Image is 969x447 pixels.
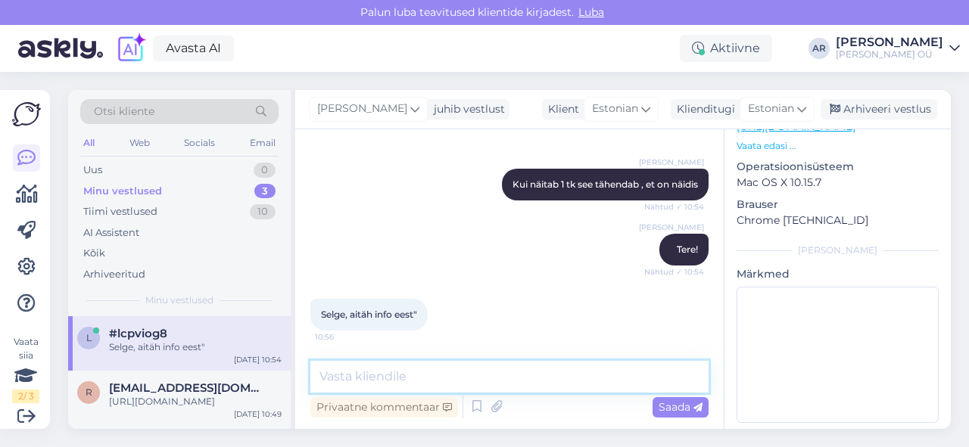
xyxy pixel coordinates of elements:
[680,35,772,62] div: Aktiivne
[737,266,939,282] p: Märkmed
[592,101,638,117] span: Estonian
[254,163,276,178] div: 0
[644,266,704,278] span: Nähtud ✓ 10:54
[836,48,943,61] div: [PERSON_NAME] OÜ
[126,133,153,153] div: Web
[109,395,282,408] div: [URL][DOMAIN_NAME]
[748,101,794,117] span: Estonian
[574,5,609,19] span: Luba
[677,244,698,255] span: Tere!
[250,204,276,219] div: 10
[659,400,703,414] span: Saada
[115,33,147,64] img: explore-ai
[83,246,105,261] div: Kõik
[317,101,407,117] span: [PERSON_NAME]
[836,36,960,61] a: [PERSON_NAME][PERSON_NAME] OÜ
[254,184,276,199] div: 3
[809,38,830,59] div: AR
[821,99,937,120] div: Arhiveeri vestlus
[94,104,154,120] span: Otsi kliente
[428,101,505,117] div: juhib vestlust
[639,157,704,168] span: [PERSON_NAME]
[12,335,39,403] div: Vaata siia
[153,36,234,61] a: Avasta AI
[234,354,282,365] div: [DATE] 10:54
[737,139,939,153] p: Vaata edasi ...
[247,133,279,153] div: Email
[310,397,458,418] div: Privaatne kommentaar
[542,101,579,117] div: Klient
[145,293,213,307] span: Minu vestlused
[86,332,92,343] span: l
[737,175,939,191] p: Mac OS X 10.15.7
[737,213,939,228] p: Chrome [TECHNICAL_ID]
[513,178,698,190] span: Kui näitab 1 tk see tähendab , et on näidis
[671,101,735,117] div: Klienditugi
[234,408,282,420] div: [DATE] 10:49
[644,201,704,213] span: Nähtud ✓ 10:54
[83,267,145,282] div: Arhiveeritud
[80,133,98,153] div: All
[83,225,139,241] div: AI Assistent
[321,309,417,320] span: Selge, aitäh info eest"
[86,386,92,398] span: R
[83,204,157,219] div: Tiimi vestlused
[181,133,218,153] div: Socials
[737,244,939,257] div: [PERSON_NAME]
[737,197,939,213] p: Brauser
[83,184,162,199] div: Minu vestlused
[109,340,282,354] div: Selge, aitäh info eest"
[737,159,939,175] p: Operatsioonisüsteem
[12,102,41,126] img: Askly Logo
[109,381,266,395] span: Reimo@roosileht.com
[83,163,102,178] div: Uus
[315,331,372,343] span: 10:56
[639,222,704,233] span: [PERSON_NAME]
[109,327,167,340] span: #lcpviog8
[836,36,943,48] div: [PERSON_NAME]
[12,390,39,403] div: 2 / 3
